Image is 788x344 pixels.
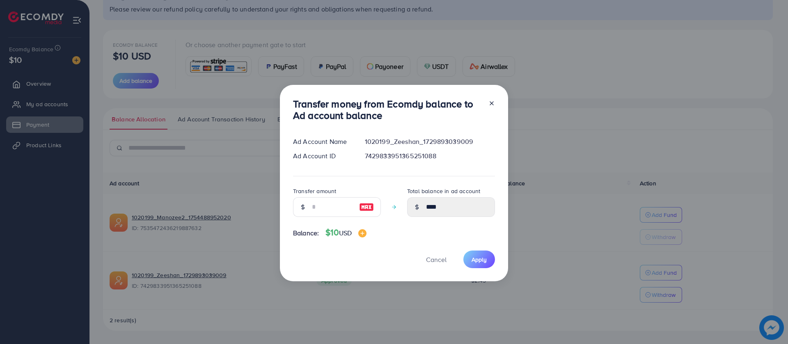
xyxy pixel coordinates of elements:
div: Ad Account ID [286,151,358,161]
button: Cancel [416,251,457,268]
img: image [358,229,367,237]
label: Total balance in ad account [407,187,480,195]
div: 1020199_Zeeshan_1729893039009 [358,137,502,146]
span: Apply [472,255,487,264]
div: Ad Account Name [286,137,358,146]
span: USD [339,228,352,237]
div: 7429833951365251088 [358,151,502,161]
h3: Transfer money from Ecomdy balance to Ad account balance [293,98,482,122]
label: Transfer amount [293,187,336,195]
span: Balance: [293,228,319,238]
h4: $10 [325,228,367,238]
span: Cancel [426,255,447,264]
img: image [359,202,374,212]
button: Apply [463,251,495,268]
